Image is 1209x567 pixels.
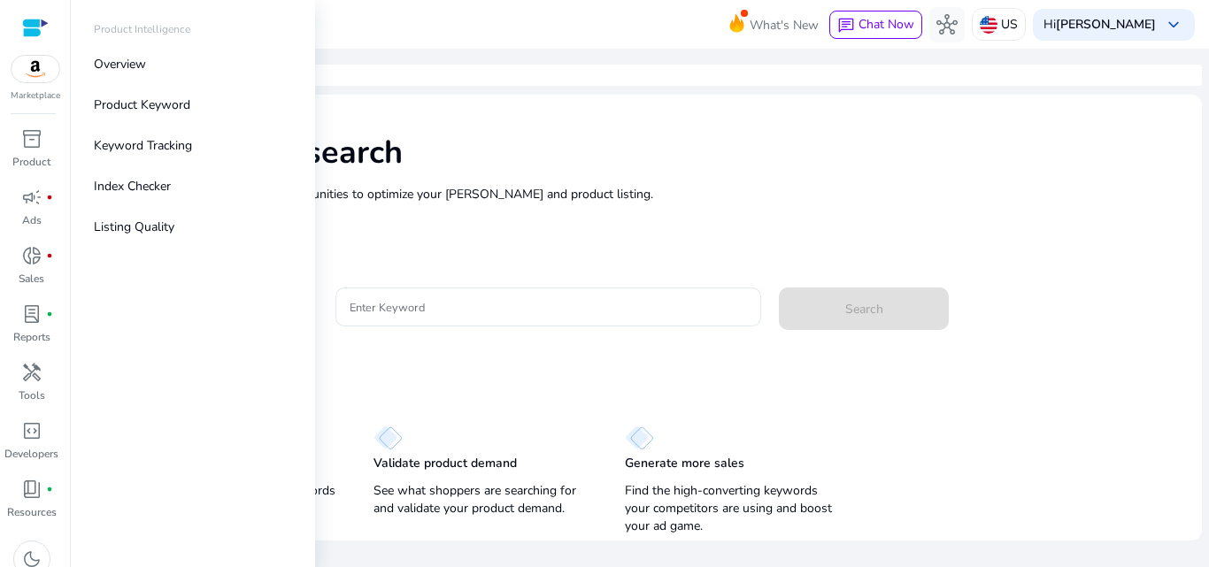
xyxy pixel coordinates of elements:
[94,218,174,236] p: Listing Quality
[7,504,57,520] p: Resources
[837,17,855,34] span: chat
[22,212,42,228] p: Ads
[13,329,50,345] p: Reports
[12,154,50,170] p: Product
[94,96,190,114] p: Product Keyword
[1163,14,1184,35] span: keyboard_arrow_down
[11,89,60,103] p: Marketplace
[46,486,53,493] span: fiber_manual_record
[373,455,517,472] p: Validate product demand
[21,187,42,208] span: campaign
[1056,16,1156,33] b: [PERSON_NAME]
[859,16,914,33] span: Chat Now
[19,387,45,403] p: Tools
[750,10,819,41] span: What's New
[1043,19,1156,31] p: Hi
[46,310,53,318] span: fiber_manual_record
[21,303,42,325] span: lab_profile
[929,7,965,42] button: hub
[21,362,42,383] span: handyman
[21,479,42,500] span: book_4
[936,14,958,35] span: hub
[94,136,192,155] p: Keyword Tracking
[1001,9,1018,40] p: US
[980,16,997,34] img: us.svg
[12,56,59,82] img: amazon.svg
[625,455,744,472] p: Generate more sales
[21,128,42,149] span: inventory_2
[21,420,42,441] span: code_blocks
[46,194,53,201] span: fiber_manual_record
[19,271,44,287] p: Sales
[122,185,1184,203] p: Research and find keyword opportunities to optimize your [PERSON_NAME] and product listing.
[625,425,654,450] img: diamond.svg
[46,252,53,259] span: fiber_manual_record
[829,11,922,39] button: chatChat Now
[94,21,190,37] p: Product Intelligence
[122,134,1184,172] h1: Keyword Research
[4,446,58,462] p: Developers
[94,177,171,195] p: Index Checker
[625,482,841,535] p: Find the high-converting keywords your competitors are using and boost your ad game.
[373,482,589,517] p: See what shoppers are searching for and validate your product demand.
[373,425,403,450] img: diamond.svg
[21,245,42,266] span: donut_small
[94,55,146,73] p: Overview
